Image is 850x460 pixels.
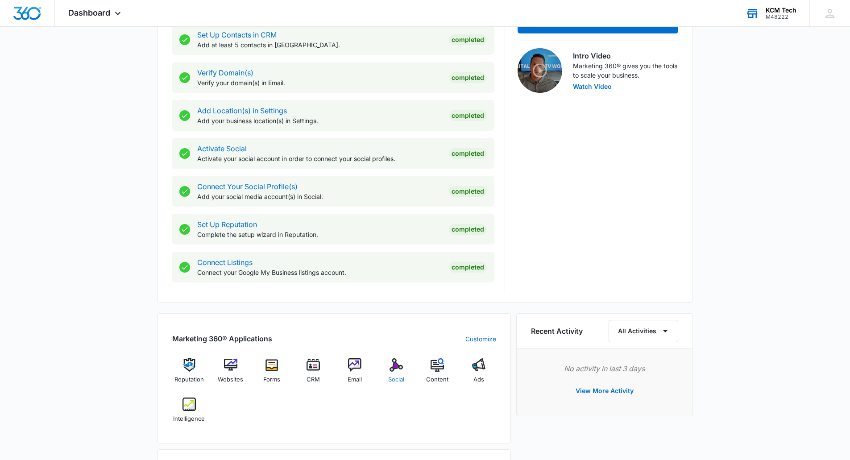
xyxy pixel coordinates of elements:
[426,375,448,384] span: Content
[197,106,287,115] a: Add Location(s) in Settings
[449,34,487,45] div: Completed
[388,375,404,384] span: Social
[420,358,455,390] a: Content
[473,375,484,384] span: Ads
[348,375,362,384] span: Email
[197,116,442,125] p: Add your business location(s) in Settings.
[197,192,442,201] p: Add your social media account(s) in Social.
[68,8,110,17] span: Dashboard
[531,326,583,336] h6: Recent Activity
[197,144,247,153] a: Activate Social
[609,320,678,342] button: All Activities
[449,148,487,159] div: Completed
[766,7,796,14] div: account name
[462,358,496,390] a: Ads
[567,380,643,402] button: View More Activity
[172,333,272,344] h2: Marketing 360® Applications
[197,68,253,77] a: Verify Domain(s)
[172,398,207,430] a: Intelligence
[449,72,487,83] div: Completed
[172,358,207,390] a: Reputation
[197,30,277,39] a: Set Up Contacts in CRM
[197,40,442,50] p: Add at least 5 contacts in [GEOGRAPHIC_DATA].
[197,78,442,87] p: Verify your domain(s) in Email.
[197,154,442,163] p: Activate your social account in order to connect your social profiles.
[573,83,612,90] button: Watch Video
[213,358,248,390] a: Websites
[531,363,678,374] p: No activity in last 3 days
[197,268,442,277] p: Connect your Google My Business listings account.
[197,230,442,239] p: Complete the setup wizard in Reputation.
[218,375,243,384] span: Websites
[449,262,487,273] div: Completed
[197,220,257,229] a: Set Up Reputation
[449,186,487,197] div: Completed
[296,358,331,390] a: CRM
[573,50,678,61] h3: Intro Video
[197,182,298,191] a: Connect Your Social Profile(s)
[449,224,487,235] div: Completed
[174,375,204,384] span: Reputation
[379,358,413,390] a: Social
[255,358,289,390] a: Forms
[338,358,372,390] a: Email
[197,258,253,267] a: Connect Listings
[449,110,487,121] div: Completed
[465,334,496,344] a: Customize
[573,61,678,80] p: Marketing 360® gives you the tools to scale your business.
[518,48,562,93] img: Intro Video
[173,414,205,423] span: Intelligence
[263,375,280,384] span: Forms
[766,14,796,20] div: account id
[307,375,320,384] span: CRM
